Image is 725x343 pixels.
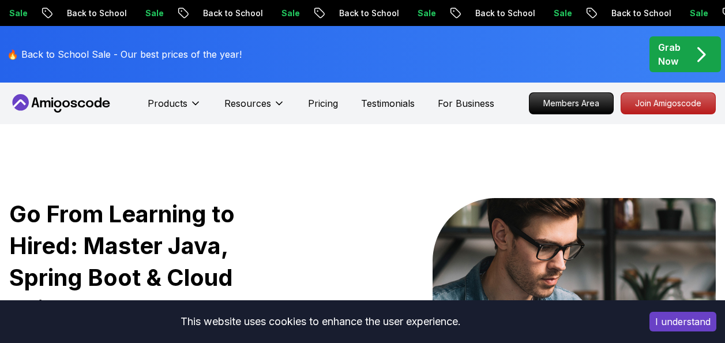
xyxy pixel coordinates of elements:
a: Members Area [529,92,614,114]
div: This website uses cookies to enhance the user experience. [9,309,632,334]
button: Accept cookies [649,312,716,331]
p: Resources [224,96,271,110]
p: Grab Now [658,40,681,68]
a: For Business [438,96,494,110]
p: Back to School [328,8,407,19]
p: 🔥 Back to School Sale - Our best prices of the year! [7,47,242,61]
p: Back to School [464,8,543,19]
p: Back to School [192,8,271,19]
p: Back to School [600,8,679,19]
p: Back to School [56,8,134,19]
p: Members Area [529,93,613,114]
button: Resources [224,96,285,120]
a: Join Amigoscode [621,92,716,114]
p: Join Amigoscode [621,93,715,114]
a: Pricing [308,96,338,110]
p: Sale [134,8,171,19]
a: Testimonials [361,96,415,110]
p: Sale [679,8,716,19]
p: Sale [271,8,307,19]
p: Products [148,96,187,110]
p: Sale [543,8,580,19]
button: Products [148,96,201,120]
p: Sale [407,8,444,19]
